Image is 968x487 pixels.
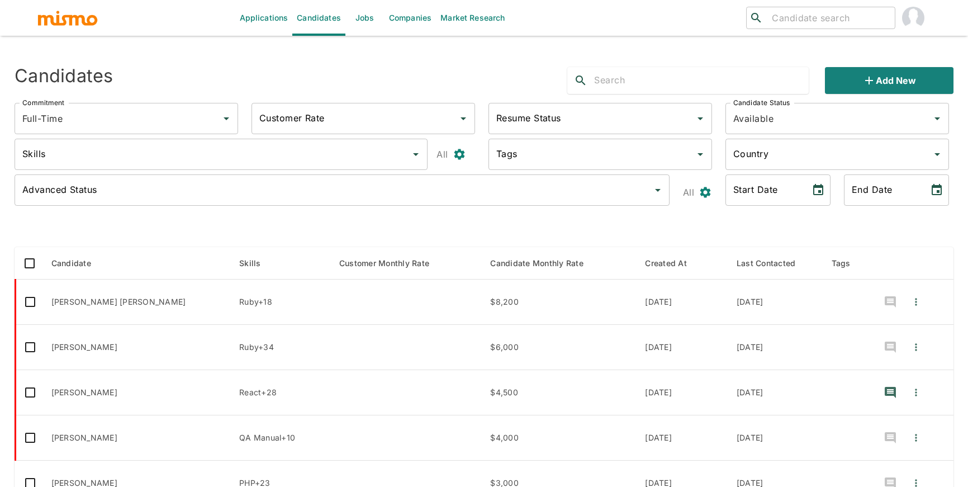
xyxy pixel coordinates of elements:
input: MM/DD/YYYY [725,174,803,206]
p: Ruby, Ruby on Rails, API, ReactJS, React, TypeScript, APPLICATION DEVELOPMENT, CI/CD, Ionic, Java... [239,342,321,353]
button: Open [692,111,708,126]
button: Quick Actions [904,379,928,406]
button: Open [929,111,945,126]
span: Customer Monthly Rate [339,257,444,270]
button: search [567,67,594,94]
button: Open [692,146,708,162]
button: Open [929,146,945,162]
p: React, TypeScript, Java, API, SCRUM, Docker, AWS, MICROSERVICE, HTML, CSS, SQL, PostgreSQL, MySQL... [239,387,321,398]
input: Search [594,72,809,89]
button: Open [455,111,471,126]
button: Choose date [926,179,948,201]
td: [DATE] [636,370,727,415]
td: $4,500 [481,370,636,415]
td: [DATE] [636,325,727,370]
td: [DATE] [728,370,823,415]
button: Open [219,111,234,126]
span: Candidate [51,257,106,270]
th: Skills [230,247,330,280]
button: Open [408,146,424,162]
p: All [436,146,448,162]
p: QA Manual, SCRUM, Integration, Data Science, Agile, JIRA, API, JavaScript, Data Analysis, SQL, Java [239,432,321,443]
p: Ruby, Ruby on Rails, MICROSERVICE, Kafka, Django, ReactJS, React, TypeScript, Vue.js, Kubernetes,... [239,296,321,308]
button: recent-notes [877,379,904,406]
td: [PERSON_NAME] [PERSON_NAME] [42,280,231,325]
button: Choose date [807,179,829,201]
button: Quick Actions [904,424,928,451]
p: All [683,185,694,200]
img: Paola Pacheco [902,7,924,29]
button: recent-notes [877,334,904,361]
button: recent-notes [877,424,904,451]
h4: Candidates [15,65,113,87]
label: Candidate Status [733,98,790,107]
td: [PERSON_NAME] [42,325,231,370]
td: [PERSON_NAME] [42,415,231,461]
button: Quick Actions [904,289,928,315]
td: $8,200 [481,280,636,325]
label: Commitment [22,98,64,107]
button: Open [650,182,666,198]
th: Tags [823,247,868,280]
td: $6,000 [481,325,636,370]
td: [DATE] [636,280,727,325]
th: Last Contacted [728,247,823,280]
button: Quick Actions [904,334,928,361]
span: Candidate Monthly Rate [490,257,598,270]
td: $4,000 [481,415,636,461]
td: [DATE] [728,325,823,370]
button: recent-notes [877,289,904,315]
input: Candidate search [767,10,890,26]
td: [DATE] [728,280,823,325]
img: logo [37,10,98,26]
td: [DATE] [728,415,823,461]
td: [PERSON_NAME] [42,370,231,415]
td: [DATE] [636,415,727,461]
button: Add new [825,67,953,94]
input: MM/DD/YYYY [844,174,921,206]
span: Created At [645,257,701,270]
